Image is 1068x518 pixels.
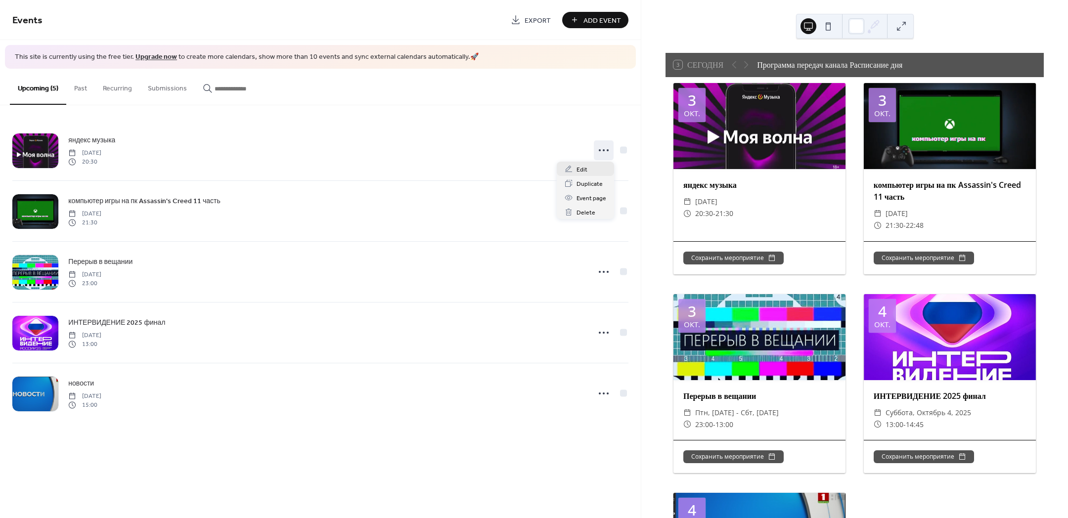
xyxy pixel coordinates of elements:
[68,134,115,146] a: яндекс музыка
[683,196,691,208] div: ​
[683,419,691,431] div: ​
[68,158,101,167] span: 20:30
[874,252,974,264] button: Сохранить мероприятие
[577,193,606,204] span: Event page
[713,208,715,219] span: -
[906,419,924,431] span: 14:45
[886,219,903,231] span: 21:30
[673,390,845,402] div: Перерыв в вещании
[683,252,784,264] button: Сохранить мероприятие
[874,208,882,219] div: ​
[874,321,890,328] div: окт.
[874,110,890,117] div: окт.
[673,179,845,191] div: яндекс музыка
[525,15,551,26] span: Export
[874,450,974,463] button: Сохранить мероприятие
[583,15,621,26] span: Add Event
[68,256,133,267] a: Перерыв в вещании
[688,304,696,319] div: 3
[10,69,66,105] button: Upcoming (5)
[577,165,587,175] span: Edit
[68,270,101,279] span: [DATE]
[874,407,882,419] div: ​
[683,407,691,419] div: ​
[886,407,971,419] span: суббота, октябрь 4, 2025
[15,52,479,62] span: This site is currently using the free tier. to create more calendars, show more than 10 events an...
[503,12,558,28] a: Export
[135,50,177,64] a: Upgrade now
[68,378,94,389] a: новости
[695,208,713,219] span: 20:30
[68,317,165,328] a: ИНТЕРВИДЕНИЕ 2025 финал
[688,503,696,518] div: 4
[684,321,700,328] div: окт.
[864,390,1036,402] div: ИНТЕРВИДЕНИЕ 2025 финал
[68,257,133,267] span: Перерыв в вещании
[886,208,908,219] span: [DATE]
[874,419,882,431] div: ​
[874,219,882,231] div: ​
[757,59,902,71] div: Программа передач канала Расписание дня
[684,110,700,117] div: окт.
[577,208,595,218] span: Delete
[878,304,887,319] div: 4
[68,218,101,227] span: 21:30
[140,69,195,104] button: Submissions
[66,69,95,104] button: Past
[68,331,101,340] span: [DATE]
[886,419,903,431] span: 13:00
[713,419,715,431] span: -
[68,209,101,218] span: [DATE]
[68,391,101,400] span: [DATE]
[68,195,220,207] a: компьютер игры на пк Assassin's Creed 11 часть
[95,69,140,104] button: Recurring
[864,179,1036,203] div: компьютер игры на пк Assassin's Creed 11 часть
[903,419,906,431] span: -
[878,93,887,108] div: 3
[68,340,101,349] span: 13:00
[906,219,924,231] span: 22:48
[695,419,713,431] span: 23:00
[715,208,733,219] span: 21:30
[683,450,784,463] button: Сохранить мероприятие
[68,148,101,157] span: [DATE]
[695,407,779,419] span: птн, [DATE] - сбт, [DATE]
[562,12,628,28] button: Add Event
[683,208,691,219] div: ​
[68,279,101,288] span: 23:00
[68,196,220,206] span: компьютер игры на пк Assassin's Creed 11 часть
[695,196,717,208] span: [DATE]
[715,419,733,431] span: 13:00
[903,219,906,231] span: -
[68,401,101,410] span: 15:00
[68,135,115,145] span: яндекс музыка
[577,179,603,189] span: Duplicate
[688,93,696,108] div: 3
[12,11,43,30] span: Events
